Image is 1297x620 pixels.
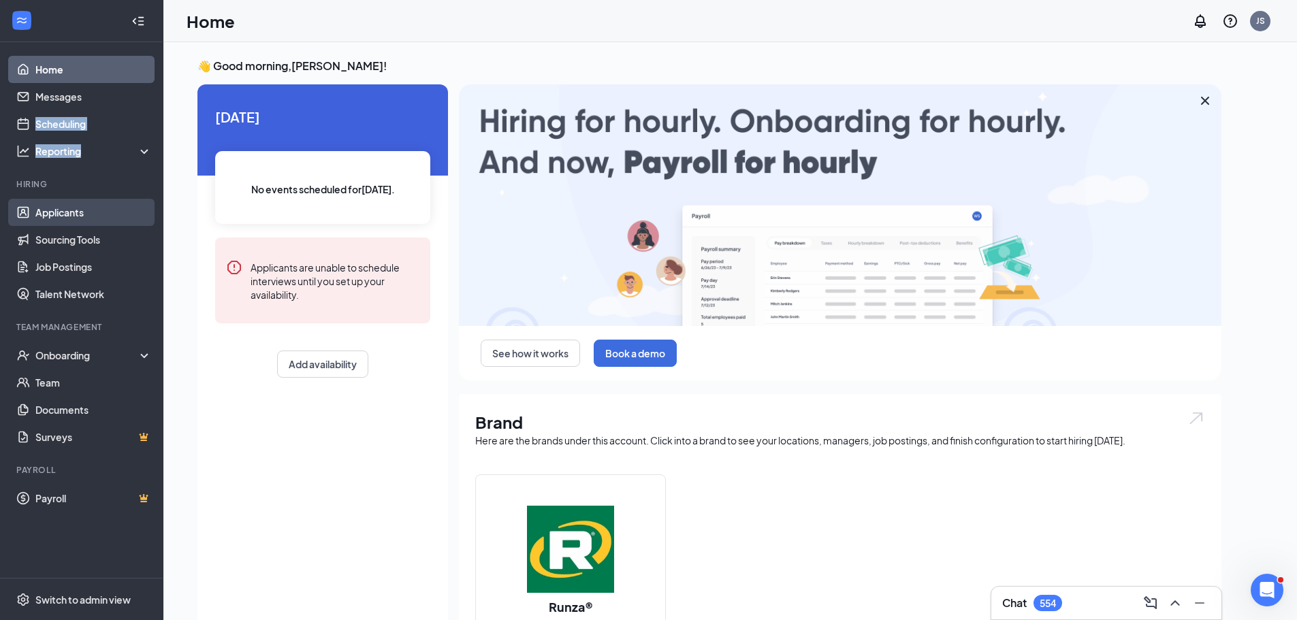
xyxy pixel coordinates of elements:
[475,410,1205,434] h1: Brand
[1197,93,1213,109] svg: Cross
[35,226,152,253] a: Sourcing Tools
[197,59,1221,74] h3: 👋 Good morning, [PERSON_NAME] !
[475,434,1205,447] div: Here are the brands under this account. Click into a brand to see your locations, managers, job p...
[226,259,242,276] svg: Error
[16,464,149,476] div: Payroll
[35,423,152,451] a: SurveysCrown
[1167,595,1183,611] svg: ChevronUp
[527,506,614,593] img: Runza®
[16,593,30,606] svg: Settings
[35,56,152,83] a: Home
[1191,595,1208,611] svg: Minimize
[16,348,30,362] svg: UserCheck
[15,14,29,27] svg: WorkstreamLogo
[35,593,131,606] div: Switch to admin view
[35,199,152,226] a: Applicants
[16,178,149,190] div: Hiring
[459,84,1221,326] img: payroll-large.gif
[35,396,152,423] a: Documents
[1164,592,1186,614] button: ChevronUp
[1256,15,1265,27] div: JS
[35,144,153,158] div: Reporting
[1222,13,1238,29] svg: QuestionInfo
[131,14,145,28] svg: Collapse
[35,110,152,137] a: Scheduling
[1140,592,1162,614] button: ComposeMessage
[481,340,580,367] button: See how it works
[215,106,430,127] span: [DATE]
[1142,595,1159,611] svg: ComposeMessage
[1192,13,1208,29] svg: Notifications
[35,280,152,308] a: Talent Network
[1187,410,1205,426] img: open.6027fd2a22e1237b5b06.svg
[35,83,152,110] a: Messages
[35,253,152,280] a: Job Postings
[16,321,149,333] div: Team Management
[535,598,607,615] h2: Runza®
[594,340,677,367] button: Book a demo
[35,348,140,362] div: Onboarding
[1040,598,1056,609] div: 554
[251,182,395,197] span: No events scheduled for [DATE] .
[1002,595,1027,610] h3: Chat
[35,369,152,396] a: Team
[1251,574,1283,606] iframe: Intercom live chat
[251,259,419,301] div: Applicants are unable to schedule interviews until you set up your availability.
[187,10,235,33] h1: Home
[277,350,368,378] button: Add availability
[16,144,30,158] svg: Analysis
[35,485,152,512] a: PayrollCrown
[1189,592,1211,614] button: Minimize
